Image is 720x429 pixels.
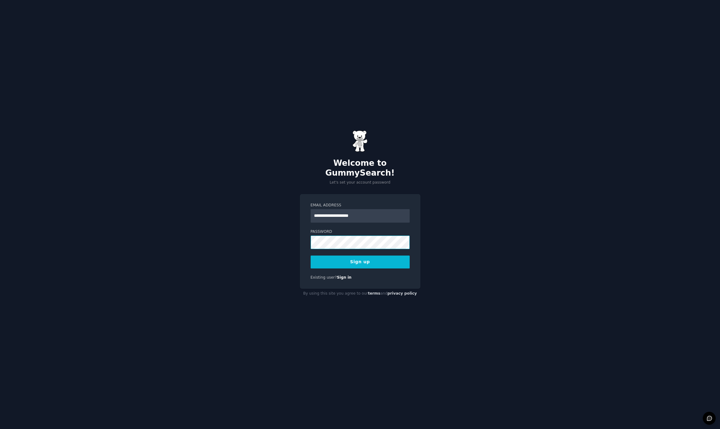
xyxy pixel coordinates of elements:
p: Let's set your account password [300,180,420,185]
a: privacy policy [388,291,417,296]
img: Gummy Bear [352,130,368,152]
a: Sign in [337,275,352,280]
h2: Welcome to GummySearch! [300,158,420,178]
label: Password [311,229,410,235]
div: By using this site you agree to our and [300,289,420,299]
label: Email Address [311,203,410,208]
button: Sign up [311,256,410,268]
a: terms [368,291,380,296]
span: Existing user? [311,275,337,280]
